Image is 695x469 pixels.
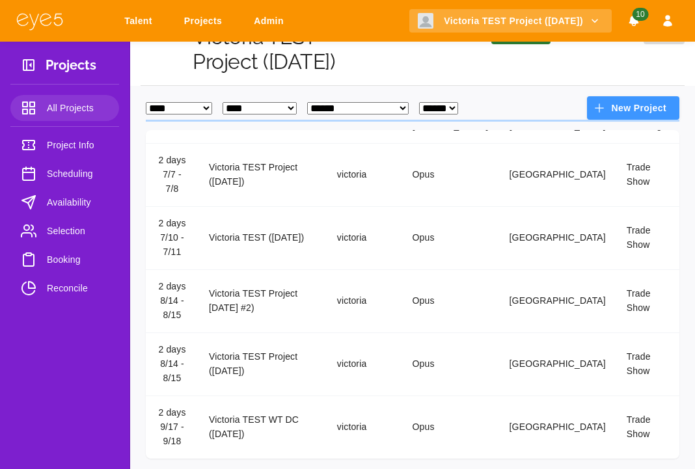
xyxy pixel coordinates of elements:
[156,357,188,386] div: 8/14 - 8/15
[327,332,402,395] td: victoria
[409,9,612,33] button: Victoria TEST Project ([DATE])
[116,9,165,33] a: Talent
[47,137,109,153] span: Project Info
[245,9,297,33] a: Admin
[156,343,188,357] div: 2 days
[156,168,188,196] div: 7/7 - 7/8
[327,269,402,332] td: victoria
[499,144,616,207] td: [GEOGRAPHIC_DATA]
[156,154,188,168] div: 2 days
[156,294,188,323] div: 8/14 - 8/15
[587,96,679,120] button: New Project
[198,395,327,459] td: Victoria TEST WT DC ([DATE])
[616,144,679,207] td: Trade Show
[10,189,119,215] a: Availability
[156,280,188,294] div: 2 days
[10,218,119,244] a: Selection
[622,9,646,33] button: Notifications
[198,207,327,270] td: Victoria TEST ([DATE])
[156,420,188,449] div: 9/17 - 9/18
[193,25,363,75] h1: Victoria TEST Project ([DATE])
[632,8,648,21] span: 10
[327,395,402,459] td: victoria
[198,269,327,332] td: Victoria TEST Project [DATE] #2)
[616,207,679,270] td: Trade Show
[499,207,616,270] td: [GEOGRAPHIC_DATA]
[616,332,679,395] td: Trade Show
[327,144,402,207] td: victoria
[156,217,188,231] div: 2 days
[10,247,119,273] a: Booking
[402,395,498,459] td: Opus
[156,406,188,420] div: 2 days
[499,332,616,395] td: [GEOGRAPHIC_DATA]
[327,207,402,270] td: victoria
[47,252,109,267] span: Booking
[499,269,616,332] td: [GEOGRAPHIC_DATA]
[47,194,109,210] span: Availability
[176,9,235,33] a: Projects
[10,132,119,158] a: Project Info
[402,144,498,207] td: Opus
[402,269,498,332] td: Opus
[499,395,616,459] td: [GEOGRAPHIC_DATA]
[46,57,96,77] h3: Projects
[10,95,119,121] a: All Projects
[16,12,64,31] img: eye5
[47,100,109,116] span: All Projects
[47,280,109,296] span: Reconcile
[47,223,109,239] span: Selection
[10,161,119,187] a: Scheduling
[156,231,188,260] div: 7/10 - 7/11
[616,395,679,459] td: Trade Show
[418,13,433,29] img: Client logo
[47,166,109,181] span: Scheduling
[616,269,679,332] td: Trade Show
[198,144,327,207] td: Victoria TEST Project ([DATE])
[198,332,327,395] td: Victoria TEST Project ([DATE])
[402,207,498,270] td: Opus
[10,275,119,301] a: Reconcile
[402,332,498,395] td: Opus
